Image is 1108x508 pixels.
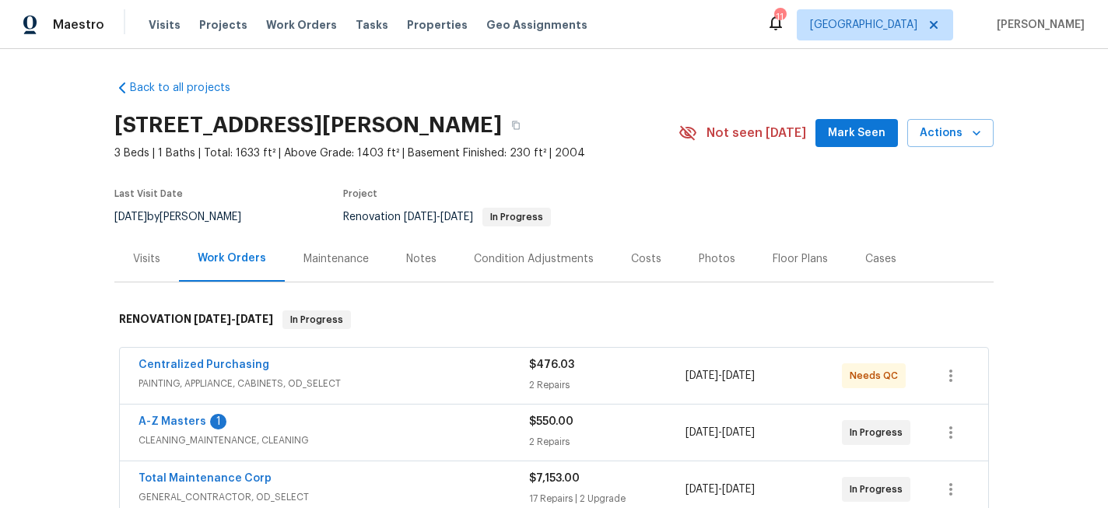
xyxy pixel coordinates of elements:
[850,425,909,440] span: In Progress
[236,314,273,324] span: [DATE]
[529,434,685,450] div: 2 Repairs
[114,145,678,161] span: 3 Beds | 1 Baths | Total: 1633 ft² | Above Grade: 1403 ft² | Basement Finished: 230 ft² | 2004
[114,80,264,96] a: Back to all projects
[303,251,369,267] div: Maintenance
[991,17,1085,33] span: [PERSON_NAME]
[631,251,661,267] div: Costs
[529,491,685,506] div: 17 Repairs | 2 Upgrade
[194,314,231,324] span: [DATE]
[119,310,273,329] h6: RENOVATION
[138,416,206,427] a: A-Z Masters
[529,377,685,393] div: 2 Repairs
[685,482,755,497] span: -
[707,125,806,141] span: Not seen [DATE]
[722,427,755,438] span: [DATE]
[133,251,160,267] div: Visits
[774,9,785,25] div: 11
[53,17,104,33] span: Maestro
[343,212,551,222] span: Renovation
[343,189,377,198] span: Project
[920,124,981,143] span: Actions
[722,370,755,381] span: [DATE]
[502,111,530,139] button: Copy Address
[828,124,885,143] span: Mark Seen
[194,314,273,324] span: -
[810,17,917,33] span: [GEOGRAPHIC_DATA]
[685,368,755,384] span: -
[484,212,549,222] span: In Progress
[685,484,718,495] span: [DATE]
[284,312,349,328] span: In Progress
[685,427,718,438] span: [DATE]
[199,17,247,33] span: Projects
[138,473,272,484] a: Total Maintenance Corp
[407,17,468,33] span: Properties
[198,250,266,266] div: Work Orders
[865,251,896,267] div: Cases
[773,251,828,267] div: Floor Plans
[529,473,580,484] span: $7,153.00
[114,295,994,345] div: RENOVATION [DATE]-[DATE]In Progress
[699,251,735,267] div: Photos
[486,17,587,33] span: Geo Assignments
[850,482,909,497] span: In Progress
[474,251,594,267] div: Condition Adjustments
[404,212,437,222] span: [DATE]
[685,425,755,440] span: -
[529,416,573,427] span: $550.00
[138,376,529,391] span: PAINTING, APPLIANCE, CABINETS, OD_SELECT
[815,119,898,148] button: Mark Seen
[529,359,574,370] span: $476.03
[114,212,147,222] span: [DATE]
[210,414,226,429] div: 1
[440,212,473,222] span: [DATE]
[138,433,529,448] span: CLEANING_MAINTENANCE, CLEANING
[404,212,473,222] span: -
[850,368,904,384] span: Needs QC
[907,119,994,148] button: Actions
[722,484,755,495] span: [DATE]
[138,359,269,370] a: Centralized Purchasing
[266,17,337,33] span: Work Orders
[406,251,437,267] div: Notes
[114,189,183,198] span: Last Visit Date
[356,19,388,30] span: Tasks
[114,208,260,226] div: by [PERSON_NAME]
[138,489,529,505] span: GENERAL_CONTRACTOR, OD_SELECT
[685,370,718,381] span: [DATE]
[114,117,502,133] h2: [STREET_ADDRESS][PERSON_NAME]
[149,17,181,33] span: Visits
